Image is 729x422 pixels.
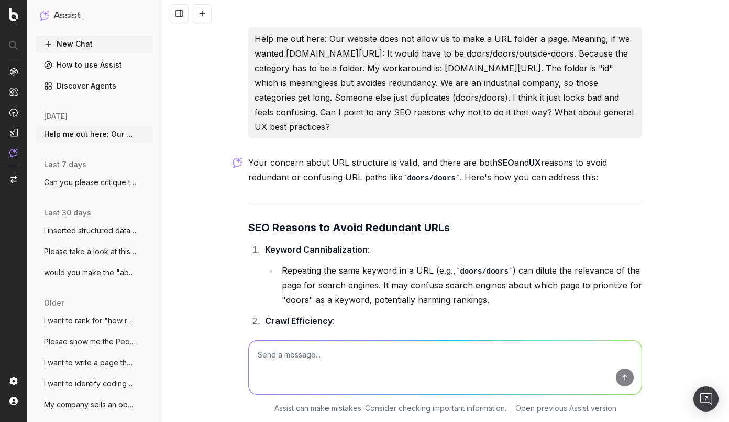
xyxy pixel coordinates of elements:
button: My company sells an obstacle detection s [36,396,153,413]
span: I want to write a page that's optimized [44,358,136,368]
code: doors/doors [456,267,513,276]
img: Assist [40,10,49,20]
a: How to use Assist [36,57,153,73]
span: older [44,298,64,308]
p: Help me out here: Our website does not allow us to make a URL folder a page. Meaning, if we wante... [255,31,636,134]
strong: SEO [498,157,514,168]
strong: Crawl Efficiency [265,316,333,326]
span: Please take a look at this page. (1) can [44,246,136,257]
span: would you make the "about" in this schem [44,267,136,278]
strong: SEO Reasons to Avoid Redundant URLs [248,221,450,234]
img: Botify logo [9,8,18,21]
strong: Keyword Cannibalization [265,244,368,255]
img: My account [9,397,18,405]
code: doors/doors [403,174,460,182]
img: Switch project [10,176,17,183]
span: I want to rank for "how radar sensors wo [44,316,136,326]
button: I inserted structured data onto a web pa [36,222,153,239]
span: I want to identify coding snippets and/o [44,378,136,389]
button: Please take a look at this page. (1) can [36,243,153,260]
button: Plesae show me the People Also Asked res [36,333,153,350]
h1: Assist [53,8,81,23]
a: Open previous Assist version [515,403,616,414]
span: My company sells an obstacle detection s [44,399,136,410]
button: I want to rank for "how radar sensors wo [36,312,153,329]
p: Your concern about URL structure is valid, and there are both and reasons to avoid redundant or c... [248,155,642,185]
img: Activation [9,108,18,117]
li: : [262,242,642,308]
span: I inserted structured data onto a web pa [44,225,136,236]
li: Repeating the same keyword in a URL (e.g., ) can dilute the relevance of the page for search engi... [279,263,642,308]
img: Analytics [9,68,18,76]
span: last 30 days [44,208,91,218]
a: Discover Agents [36,78,153,94]
button: would you make the "about" in this schem [36,264,153,281]
img: Intelligence [9,88,18,96]
button: I want to write a page that's optimized [36,354,153,371]
button: I want to identify coding snippets and/o [36,375,153,392]
span: last 7 days [44,159,86,170]
div: Open Intercom Messenger [693,386,719,412]
span: [DATE] [44,111,68,122]
strong: UX [529,157,541,168]
span: Help me out here: Our website does not a [44,129,136,139]
button: Can you please critique this summary of [36,174,153,191]
button: New Chat [36,36,153,52]
img: Studio [9,128,18,137]
img: Assist [9,148,18,157]
button: Help me out here: Our website does not a [36,126,153,143]
span: Plesae show me the People Also Asked res [44,337,136,347]
img: Setting [9,377,18,385]
span: Can you please critique this summary of [44,177,136,188]
p: Assist can make mistakes. Consider checking important information. [274,403,506,414]
button: Assist [40,8,149,23]
img: Botify assist logo [233,157,242,168]
li: : [262,313,642,378]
